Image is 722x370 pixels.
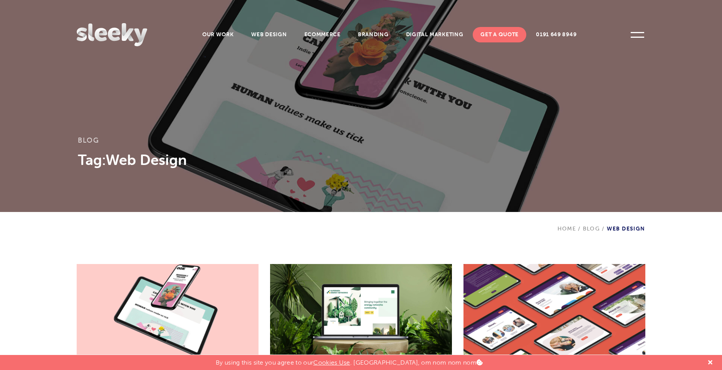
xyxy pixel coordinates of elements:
[557,212,645,232] div: Web Design
[583,225,600,232] a: Blog
[398,27,471,42] a: Digital Marketing
[195,27,242,42] a: Our Work
[557,225,576,232] a: Home
[106,151,187,169] span: Web Design
[77,23,147,46] img: Sleeky Web Design Newcastle
[78,150,644,170] h1: Tag:
[313,359,350,366] a: Cookies Use
[297,27,348,42] a: Ecommerce
[528,27,584,42] a: 0191 649 8949
[600,225,606,232] span: /
[243,27,295,42] a: Web Design
[576,225,583,232] span: /
[350,27,396,42] a: Branding
[216,355,483,366] p: By using this site you agree to our . [GEOGRAPHIC_DATA], om nom nom nom
[473,27,526,42] a: Get A Quote
[78,136,99,145] a: Blog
